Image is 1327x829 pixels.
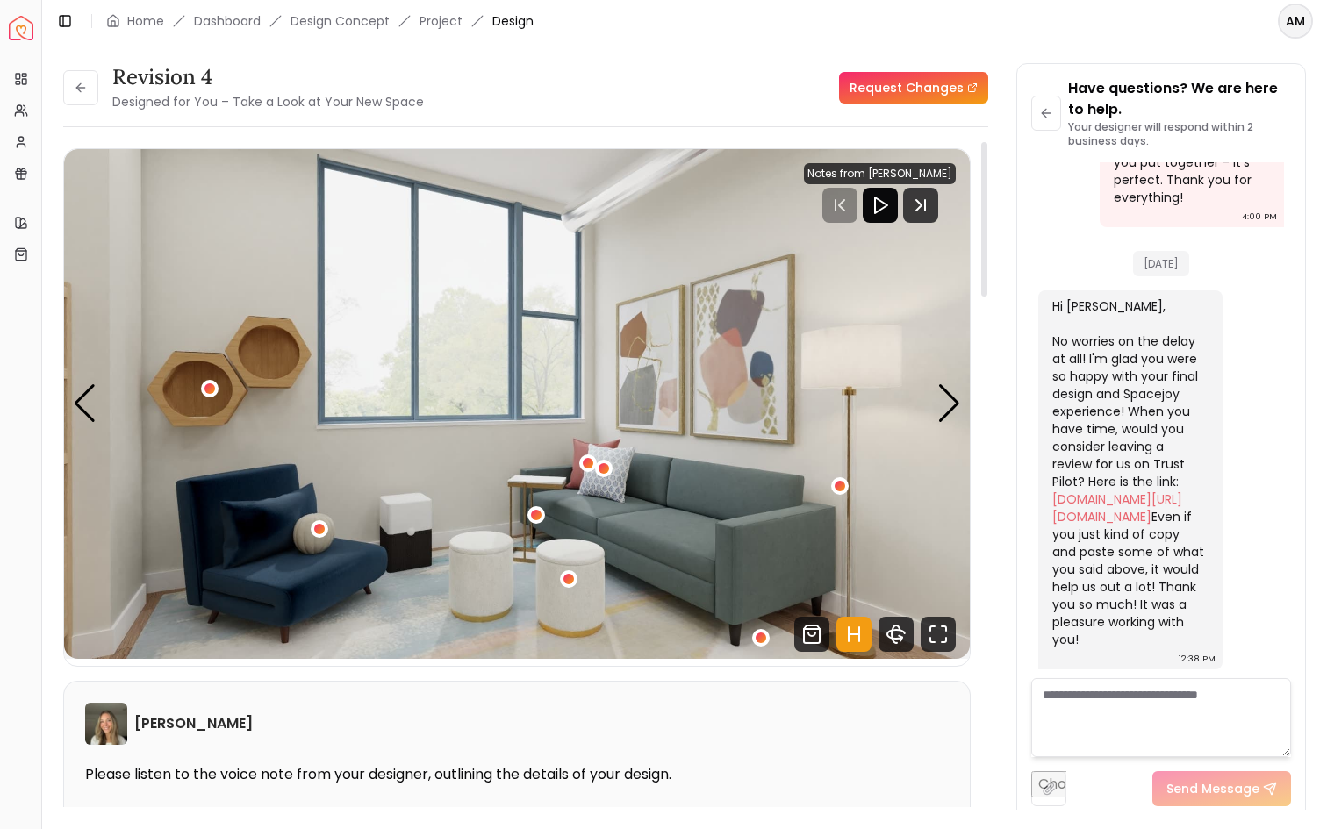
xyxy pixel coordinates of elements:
[134,713,253,734] h6: [PERSON_NAME]
[64,149,970,659] div: Carousel
[112,63,424,91] h3: Revision 4
[1052,490,1182,525] a: [DOMAIN_NAME][URL][DOMAIN_NAME]
[1068,78,1291,120] p: Have questions? We are here to help.
[1179,650,1216,668] div: 12:38 PM
[804,163,956,184] div: Notes from [PERSON_NAME]
[85,703,127,745] img: Sarah Nelson
[836,617,872,652] svg: Hotspots Toggle
[903,188,938,223] svg: Next Track
[85,804,168,822] p: Audio Notes:
[64,149,970,659] img: Design Render 1
[85,766,949,783] p: Please listen to the voice note from your designer, outlining the details of your design.
[1133,251,1189,276] span: [DATE]
[492,12,534,30] span: Design
[291,12,390,30] li: Design Concept
[64,149,970,659] div: 1 / 5
[839,72,988,104] a: Request Changes
[112,93,424,111] small: Designed for You – Take a Look at Your New Space
[1052,297,1205,648] div: Hi [PERSON_NAME], No worries on the delay at all! I'm glad you were so happy with your final desi...
[73,384,97,423] div: Previous slide
[127,12,164,30] a: Home
[870,195,891,216] svg: Play
[106,12,534,30] nav: breadcrumb
[420,12,463,30] a: Project
[1280,5,1311,37] span: AM
[1068,120,1291,148] p: Your designer will respond within 2 business days.
[1278,4,1313,39] button: AM
[9,16,33,40] a: Spacejoy
[794,617,829,652] svg: Shop Products from this design
[937,384,961,423] div: Next slide
[1242,208,1277,225] div: 4:00 PM
[9,16,33,40] img: Spacejoy Logo
[194,12,261,30] a: Dashboard
[921,617,956,652] svg: Fullscreen
[879,617,914,652] svg: 360 View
